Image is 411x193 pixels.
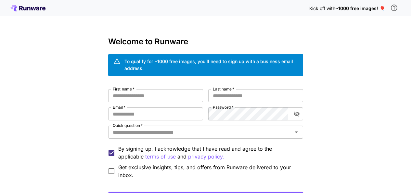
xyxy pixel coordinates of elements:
[113,86,135,92] label: First name
[213,86,234,92] label: Last name
[145,153,176,161] p: terms of use
[145,153,176,161] button: By signing up, I acknowledge that I have read and agree to the applicable and privacy policy.
[291,108,302,120] button: toggle password visibility
[188,153,224,161] button: By signing up, I acknowledge that I have read and agree to the applicable terms of use and
[108,37,303,46] h3: Welcome to Runware
[118,145,298,161] p: By signing up, I acknowledge that I have read and agree to the applicable and
[124,58,298,72] div: To qualify for ~1000 free images, you’ll need to sign up with a business email address.
[213,104,234,110] label: Password
[188,153,224,161] p: privacy policy.
[113,104,125,110] label: Email
[118,163,298,179] span: Get exclusive insights, tips, and offers from Runware delivered to your inbox.
[335,6,385,11] span: ~1000 free images! 🎈
[292,128,301,137] button: Open
[113,123,143,128] label: Quick question
[309,6,335,11] span: Kick off with
[388,1,401,14] button: In order to qualify for free credit, you need to sign up with a business email address and click ...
